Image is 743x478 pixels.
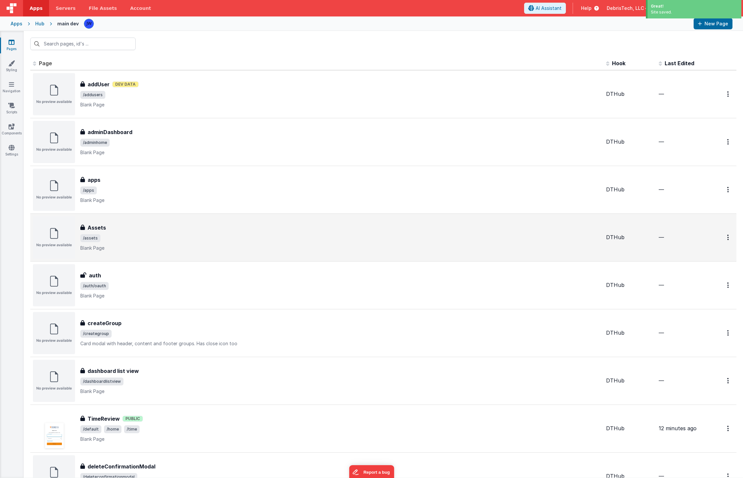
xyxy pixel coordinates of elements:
[88,224,106,232] h3: Assets
[80,149,601,156] p: Blank Page
[88,319,121,327] h3: createGroup
[80,91,105,99] span: /addusers
[723,87,734,101] button: Options
[80,425,101,433] span: /default
[122,416,143,422] span: Public
[723,326,734,340] button: Options
[89,5,117,12] span: File Assets
[84,19,93,28] img: 23adb14d0faf661716b67b8c6cad4d07
[30,38,136,50] input: Search pages, id's ...
[606,234,653,241] div: DTHub
[104,425,121,433] span: /home
[88,463,155,470] h3: deleteConfirmationModal
[39,60,52,67] span: Page
[35,20,44,27] div: Hub
[723,183,734,196] button: Options
[80,101,601,108] p: Blank Page
[607,5,650,12] span: DebrisTech, LLC —
[659,377,664,384] span: —
[651,9,738,15] div: Site saved.
[80,378,123,385] span: /dashboardlistview
[56,5,75,12] span: Servers
[659,91,664,97] span: —
[694,18,732,29] button: New Page
[606,281,653,289] div: DTHub
[659,234,664,240] span: —
[723,374,734,387] button: Options
[606,90,653,98] div: DTHub
[665,60,694,67] span: Last Edited
[581,5,592,12] span: Help
[30,5,42,12] span: Apps
[112,81,139,87] span: Dev Data
[524,3,566,14] button: AI Assistant
[659,425,697,432] span: 12 minutes ago
[606,329,653,337] div: DTHub
[57,20,79,27] div: main dev
[80,388,601,395] p: Blank Page
[80,197,601,204] p: Blank Page
[606,377,653,384] div: DTHub
[607,5,738,12] button: DebrisTech, LLC — [EMAIL_ADDRESS][DOMAIN_NAME]
[80,340,601,347] p: Card modal with header, content and footer groups. Has close icon too
[80,245,601,251] p: Blank Page
[659,138,664,145] span: —
[659,329,664,336] span: —
[80,186,97,194] span: /apps
[606,138,653,146] div: DTHub
[723,422,734,435] button: Options
[723,231,734,244] button: Options
[723,135,734,149] button: Options
[88,367,139,375] h3: dashboard list view
[89,271,101,279] h3: auth
[11,20,22,27] div: Apps
[723,278,734,292] button: Options
[606,186,653,193] div: DTHub
[80,330,112,338] span: /creategroup
[88,128,132,136] h3: adminDashboard
[659,282,664,288] span: —
[88,176,100,184] h3: apps
[612,60,625,67] span: Hook
[651,3,738,9] div: Great!
[536,5,562,12] span: AI Assistant
[88,415,120,423] h3: TimeReview
[606,425,653,432] div: DTHub
[80,282,109,290] span: /auth/oauth
[80,139,110,147] span: /adminhome
[659,186,664,193] span: —
[80,234,100,242] span: /assets
[124,425,140,433] span: /time
[88,80,110,88] h3: addUser
[80,293,601,299] p: Blank Page
[80,436,601,442] p: Blank Page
